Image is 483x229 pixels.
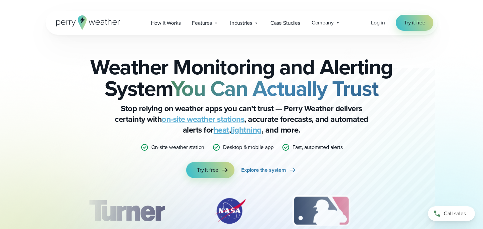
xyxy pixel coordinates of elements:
[389,194,443,228] div: 4 of 12
[162,113,244,125] a: on-site weather stations
[207,194,254,228] div: 2 of 12
[292,143,343,151] p: Fast, automated alerts
[270,19,300,27] span: Case Studies
[312,19,334,27] span: Company
[171,73,379,104] strong: You Can Actually Trust
[404,19,425,27] span: Try it free
[186,162,234,178] a: Try it free
[241,166,286,174] span: Explore the system
[79,194,174,228] div: 1 of 12
[396,15,433,31] a: Try it free
[79,56,404,99] h2: Weather Monitoring and Alerting System
[207,194,254,228] img: NASA.svg
[197,166,218,174] span: Try it free
[145,16,186,30] a: How it Works
[241,162,297,178] a: Explore the system
[107,103,376,135] p: Stop relying on weather apps you can’t trust — Perry Weather delivers certainty with , accurate f...
[223,143,273,151] p: Desktop & mobile app
[231,124,262,136] a: lightning
[192,19,212,27] span: Features
[428,206,475,221] a: Call sales
[265,16,306,30] a: Case Studies
[286,194,357,228] img: MLB.svg
[286,194,357,228] div: 3 of 12
[389,194,443,228] img: PGA.svg
[151,19,181,27] span: How it Works
[371,19,385,27] a: Log in
[151,143,205,151] p: On-site weather station
[230,19,252,27] span: Industries
[371,19,385,26] span: Log in
[79,194,174,228] img: Turner-Construction_1.svg
[214,124,229,136] a: heat
[444,210,466,218] span: Call sales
